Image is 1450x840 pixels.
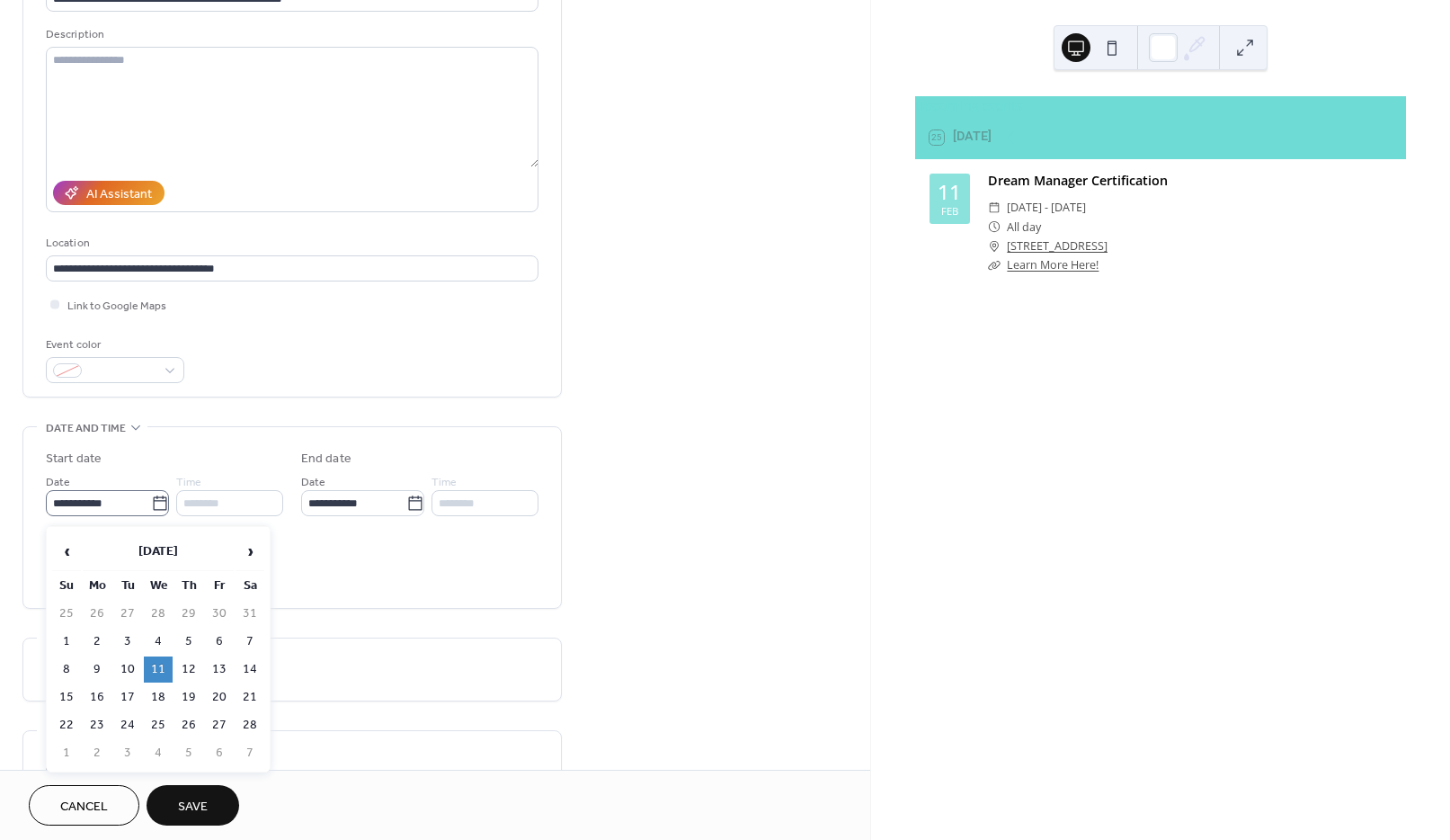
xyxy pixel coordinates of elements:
[236,629,264,655] td: 7
[205,712,234,738] td: 27
[46,25,535,44] div: Description
[86,185,152,204] div: AI Assistant
[174,684,203,710] td: 19
[988,237,1001,255] div: ​
[205,629,234,655] td: 6
[113,601,142,627] td: 27
[67,297,166,316] span: Link to Google Maps
[988,255,1001,274] div: ​
[53,181,165,205] button: AI Assistant
[52,629,81,655] td: 1
[83,657,111,683] td: 9
[174,657,203,683] td: 12
[236,684,264,710] td: 21
[988,198,1001,217] div: ​
[52,573,81,599] th: Su
[174,740,203,766] td: 5
[205,573,234,599] th: Fr
[1007,257,1099,273] a: Learn More Here!
[1007,218,1041,237] span: All day
[83,740,111,766] td: 2
[52,601,81,627] td: 25
[113,657,142,683] td: 10
[236,657,264,683] td: 14
[988,218,1001,237] div: ​
[60,798,108,817] span: Cancel
[915,96,1406,116] div: Upcoming events
[46,450,102,469] div: Start date
[113,712,142,738] td: 24
[113,573,142,599] th: Tu
[176,473,201,492] span: Time
[174,712,203,738] td: 26
[83,601,111,627] td: 26
[144,629,173,655] td: 4
[113,684,142,710] td: 17
[301,473,325,492] span: Date
[29,785,139,826] button: Cancel
[205,657,234,683] td: 13
[46,419,126,438] span: Date and time
[1007,198,1086,217] span: [DATE] - [DATE]
[144,712,173,738] td: 25
[83,684,111,710] td: 16
[83,629,111,655] td: 2
[205,601,234,627] td: 30
[83,573,111,599] th: Mo
[46,473,70,492] span: Date
[113,629,142,655] td: 3
[174,573,203,599] th: Th
[144,657,173,683] td: 11
[174,629,203,655] td: 5
[52,712,81,738] td: 22
[147,785,239,826] button: Save
[83,532,234,571] th: [DATE]
[205,684,234,710] td: 20
[1007,237,1108,255] a: [STREET_ADDRESS]
[113,740,142,766] td: 3
[236,740,264,766] td: 7
[938,183,961,203] div: 11
[52,740,81,766] td: 1
[52,684,81,710] td: 15
[301,450,351,469] div: End date
[83,712,111,738] td: 23
[46,234,535,253] div: Location
[941,206,958,216] div: Feb
[52,657,81,683] td: 8
[144,684,173,710] td: 18
[236,601,264,627] td: 31
[144,601,173,627] td: 28
[205,740,234,766] td: 6
[46,335,181,354] div: Event color
[53,533,80,569] span: ‹
[174,601,203,627] td: 29
[178,798,208,817] span: Save
[144,740,173,766] td: 4
[144,573,173,599] th: We
[236,533,263,569] span: ›
[236,573,264,599] th: Sa
[236,712,264,738] td: 28
[988,172,1168,189] a: Dream Manager Certification
[431,473,457,492] span: Time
